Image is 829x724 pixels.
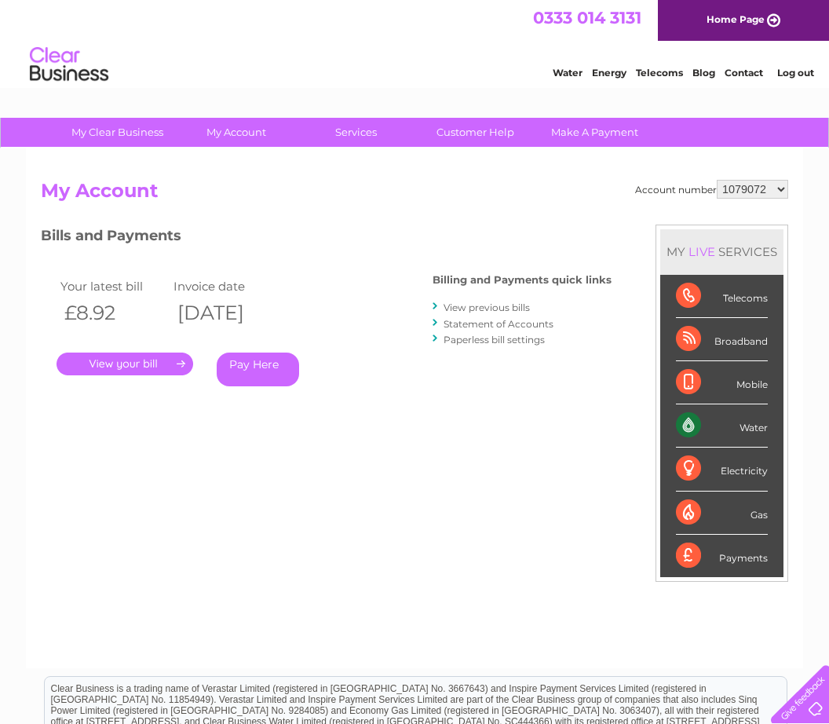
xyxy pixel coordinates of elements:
div: Broadband [676,318,768,361]
td: Invoice date [170,276,283,297]
div: Mobile [676,361,768,404]
td: Your latest bill [57,276,170,297]
div: Electricity [676,448,768,491]
div: Clear Business is a trading name of Verastar Limited (registered in [GEOGRAPHIC_DATA] No. 3667643... [45,9,787,76]
div: Payments [676,535,768,577]
h2: My Account [41,180,788,210]
a: Log out [777,67,814,79]
img: logo.png [29,41,109,89]
th: [DATE] [170,297,283,329]
a: Energy [592,67,626,79]
a: Telecoms [636,67,683,79]
div: Gas [676,492,768,535]
a: Water [553,67,582,79]
div: Water [676,404,768,448]
div: MY SERVICES [660,229,783,274]
a: Paperless bill settings [444,334,545,346]
th: £8.92 [57,297,170,329]
a: Customer Help [411,118,540,147]
div: Telecoms [676,275,768,318]
a: Pay Here [217,353,299,386]
h3: Bills and Payments [41,225,612,252]
a: Contact [725,67,763,79]
a: Blog [692,67,715,79]
div: LIVE [685,244,718,259]
a: Make A Payment [530,118,659,147]
a: My Clear Business [53,118,182,147]
h4: Billing and Payments quick links [433,274,612,286]
a: Statement of Accounts [444,318,553,330]
a: . [57,353,193,375]
div: Account number [635,180,788,199]
a: View previous bills [444,302,530,313]
a: Services [291,118,421,147]
a: 0333 014 3131 [533,8,641,27]
a: My Account [172,118,301,147]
